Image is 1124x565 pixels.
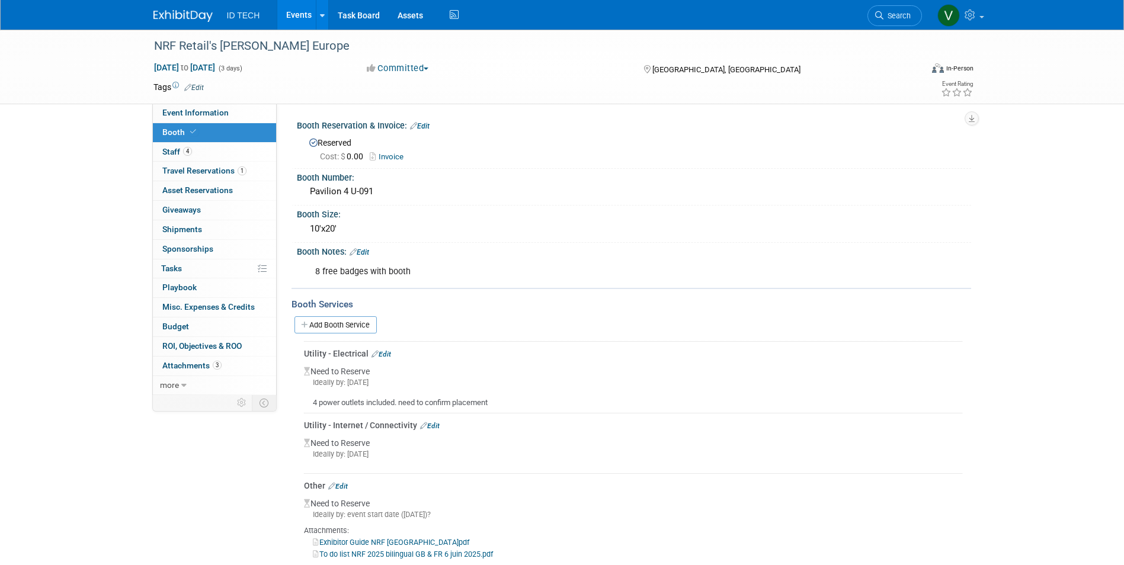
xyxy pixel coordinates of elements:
div: Ideally by: [DATE] [304,449,962,460]
a: Travel Reservations1 [153,162,276,181]
span: Shipments [162,224,202,234]
div: Booth Number: [297,169,971,184]
div: Booth Notes: [297,243,971,258]
div: Pavilion 4 U-091 [306,182,962,201]
span: Booth [162,127,198,137]
div: Need to Reserve [304,359,962,409]
td: Toggle Event Tabs [252,395,276,410]
span: Budget [162,322,189,331]
i: Booth reservation complete [190,129,196,135]
span: (3 days) [217,65,242,72]
span: 3 [213,361,222,370]
img: Format-Inperson.png [932,63,944,73]
a: Attachments3 [153,357,276,375]
a: Event Information [153,104,276,123]
a: Tasks [153,259,276,278]
span: [DATE] [DATE] [153,62,216,73]
div: Need to Reserve [304,431,962,469]
span: more [160,380,179,390]
div: Reserved [306,134,962,163]
div: 4 power outlets included. need to confirm placement [304,388,962,409]
span: Attachments [162,361,222,370]
div: Event Rating [941,81,973,87]
img: Victoria Henzon [937,4,960,27]
div: Booth Reservation & Invoice: [297,117,971,132]
a: Edit [420,422,440,430]
span: Giveaways [162,205,201,214]
a: Edit [184,84,204,92]
a: Shipments [153,220,276,239]
span: [GEOGRAPHIC_DATA], [GEOGRAPHIC_DATA] [652,65,800,74]
button: Committed [363,62,433,75]
a: more [153,376,276,395]
span: Sponsorships [162,244,213,253]
span: ROI, Objectives & ROO [162,341,242,351]
a: Booth [153,123,276,142]
div: 10'x20' [306,220,962,238]
td: Personalize Event Tab Strip [232,395,252,410]
a: Staff4 [153,143,276,162]
span: Asset Reservations [162,185,233,195]
div: Other [304,480,962,492]
div: NRF Retail's [PERSON_NAME] Europe [150,36,904,57]
span: ID TECH [227,11,260,20]
span: Search [883,11,911,20]
a: Edit [328,482,348,490]
span: to [179,63,190,72]
td: Tags [153,81,204,93]
a: Giveaways [153,201,276,220]
span: 4 [183,147,192,156]
div: Booth Size: [297,206,971,220]
a: Sponsorships [153,240,276,259]
div: Ideally by: [DATE] [304,377,962,388]
span: 0.00 [320,152,368,161]
span: Travel Reservations [162,166,246,175]
a: To do list NRF 2025 bilingual GB & FR 6 juin 2025.pdf [313,550,493,558]
div: Utility - Internet / Connectivity [304,419,962,431]
div: Attachments: [304,525,962,536]
a: Asset Reservations [153,181,276,200]
div: Booth Services [292,298,971,311]
a: Edit [350,248,369,256]
a: Add Booth Service [294,316,377,333]
div: 8 free badges with booth [307,260,841,284]
a: ROI, Objectives & ROO [153,337,276,356]
span: Cost: $ [320,152,347,161]
span: Playbook [162,282,197,292]
span: Tasks [161,264,182,273]
span: 1 [238,166,246,175]
a: Search [867,5,922,26]
div: In-Person [946,64,974,73]
img: ExhibitDay [153,10,213,22]
span: Staff [162,147,192,156]
div: Ideally by: event start date ([DATE])? [304,509,962,520]
div: Event Format [852,62,974,79]
a: Misc. Expenses & Credits [153,298,276,317]
a: Edit [410,122,430,130]
a: Budget [153,317,276,336]
div: Utility - Electrical [304,348,962,359]
span: Event Information [162,108,229,117]
span: Misc. Expenses & Credits [162,302,255,312]
a: Invoice [370,152,409,161]
a: Exhibitor Guide NRF [GEOGRAPHIC_DATA]pdf [313,538,469,547]
a: Edit [372,350,391,358]
a: Playbook [153,278,276,297]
